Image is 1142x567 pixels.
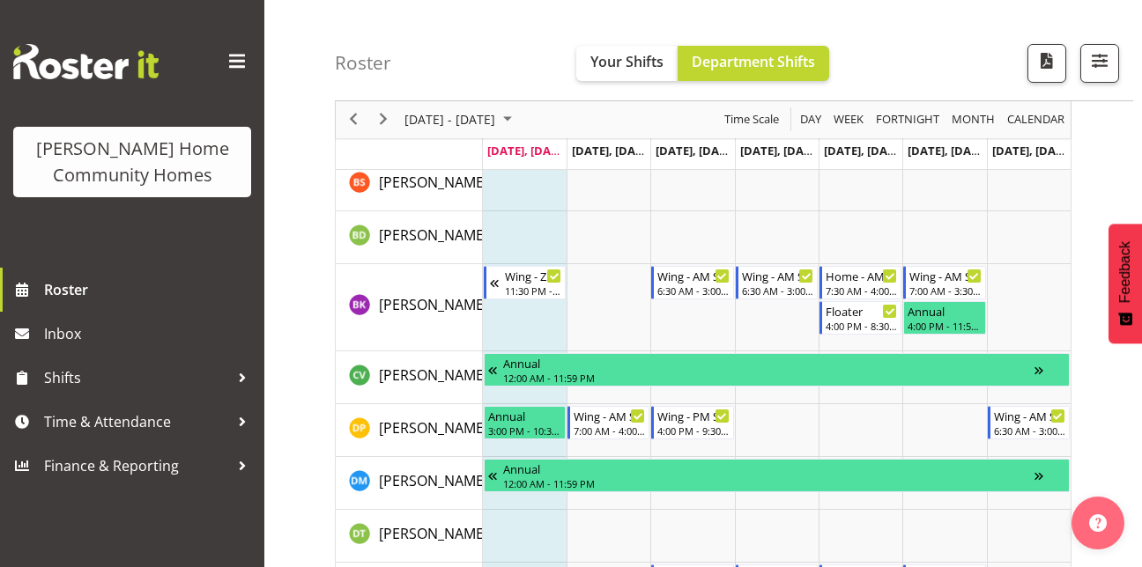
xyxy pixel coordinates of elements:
[379,418,488,438] span: [PERSON_NAME]
[379,225,488,246] a: [PERSON_NAME]
[574,407,645,424] div: Wing - AM Support 2
[44,409,229,435] span: Time & Attendance
[484,406,566,439] div: Daljeet Prasad"s event - Annual Begin From Monday, August 11, 2025 at 3:00:00 PM GMT+12:00 Ends A...
[484,459,1070,492] div: Daniel Marticio"s event - Annual Begin From Thursday, August 7, 2025 at 12:00:00 AM GMT+12:00 End...
[824,143,904,158] span: [DATE], [DATE]
[1005,109,1066,131] span: calendar
[1005,109,1068,131] button: Month
[484,266,566,299] div: Brijesh (BK) Kachhadiya"s event - Wing - ZNight Support Begin From Sunday, August 10, 2025 at 11:...
[988,406,1070,439] div: Daljeet Prasad"s event - Wing - AM Support 1 Begin From Sunday, August 17, 2025 at 6:30:00 AM GMT...
[651,406,733,439] div: Daljeet Prasad"s event - Wing - PM Support 2 Begin From Wednesday, August 13, 2025 at 4:00:00 PM ...
[398,101,523,138] div: August 11 - 17, 2025
[567,406,649,439] div: Daljeet Prasad"s event - Wing - AM Support 2 Begin From Tuesday, August 12, 2025 at 7:00:00 AM GM...
[505,267,561,284] div: Wing - ZNight Support
[908,143,988,158] span: [DATE], [DATE]
[992,143,1072,158] span: [DATE], [DATE]
[1117,241,1133,303] span: Feedback
[44,320,256,347] span: Inbox
[1080,44,1119,83] button: Filter Shifts
[368,101,398,138] div: next period
[740,143,820,158] span: [DATE], [DATE]
[487,143,567,158] span: [DATE], [DATE]
[949,109,998,131] button: Timeline Month
[13,44,159,79] img: Rosterit website logo
[994,423,1065,438] div: 6:30 AM - 3:00 PM
[826,319,897,333] div: 4:00 PM - 8:30 PM
[736,266,818,299] div: Brijesh (BK) Kachhadiya"s event - Wing - AM Support 1 Begin From Thursday, August 14, 2025 at 6:3...
[31,136,234,188] div: [PERSON_NAME] Home Community Homes
[909,267,981,284] div: Wing - AM Support 2
[908,302,981,320] div: Annual
[484,353,1070,387] div: Cheenee Vargas"s event - Annual Begin From Thursday, August 7, 2025 at 12:00:00 AM GMT+12:00 Ends...
[336,510,483,563] td: Dipika Thapa resource
[403,109,497,131] span: [DATE] - [DATE]
[379,524,488,543] span: [PERSON_NAME]
[505,283,561,298] div: 11:30 PM - 7:30 AM
[1109,224,1142,343] button: Feedback - Show survey
[336,351,483,404] td: Cheenee Vargas resource
[336,457,483,510] td: Daniel Marticio resource
[826,283,897,298] div: 7:30 AM - 4:00 PM
[826,302,897,320] div: Floater
[336,211,483,264] td: Billie-Rose Dunlop resource
[336,158,483,211] td: Billie Sothern resource
[831,109,867,131] button: Timeline Week
[379,470,488,491] a: [PERSON_NAME]
[379,225,488,245] span: [PERSON_NAME]
[903,301,985,335] div: Brijesh (BK) Kachhadiya"s event - Annual Begin From Saturday, August 16, 2025 at 4:00:00 PM GMT+1...
[379,173,488,192] span: [PERSON_NAME]
[874,109,941,131] span: Fortnight
[903,266,985,299] div: Brijesh (BK) Kachhadiya"s event - Wing - AM Support 2 Begin From Saturday, August 16, 2025 at 7:0...
[503,460,1034,477] div: Annual
[797,109,825,131] button: Timeline Day
[379,364,488,386] a: [PERSON_NAME]
[44,453,229,479] span: Finance & Reporting
[44,364,229,391] span: Shifts
[503,476,1034,490] div: 12:00 AM - 11:59 PM
[503,354,1034,372] div: Annual
[1027,44,1066,83] button: Download a PDF of the roster according to the set date range.
[503,371,1034,385] div: 12:00 AM - 11:59 PM
[798,109,823,131] span: Day
[692,52,815,71] span: Department Shifts
[826,267,897,284] div: Home - AM Support 3
[572,143,652,158] span: [DATE], [DATE]
[574,423,645,438] div: 7:00 AM - 4:00 PM
[742,283,813,298] div: 6:30 AM - 3:00 PM
[873,109,943,131] button: Fortnight
[742,267,813,284] div: Wing - AM Support 1
[656,143,736,158] span: [DATE], [DATE]
[657,423,729,438] div: 4:00 PM - 9:30 PM
[590,52,664,71] span: Your Shifts
[576,46,678,81] button: Your Shifts
[372,109,396,131] button: Next
[722,109,782,131] button: Time Scale
[819,266,901,299] div: Brijesh (BK) Kachhadiya"s event - Home - AM Support 3 Begin From Friday, August 15, 2025 at 7:30:...
[379,365,488,385] span: [PERSON_NAME]
[488,423,561,438] div: 3:00 PM - 10:30 PM
[336,264,483,351] td: Brijesh (BK) Kachhadiya resource
[908,319,981,333] div: 4:00 PM - 11:59 PM
[723,109,781,131] span: Time Scale
[994,407,1065,424] div: Wing - AM Support 1
[44,276,256,303] span: Roster
[651,266,733,299] div: Brijesh (BK) Kachhadiya"s event - Wing - AM Support 1 Begin From Wednesday, August 13, 2025 at 6:...
[657,267,729,284] div: Wing - AM Support 1
[950,109,997,131] span: Month
[678,46,829,81] button: Department Shifts
[488,407,561,424] div: Annual
[657,283,729,298] div: 6:30 AM - 3:00 PM
[657,407,729,424] div: Wing - PM Support 2
[832,109,865,131] span: Week
[379,172,488,193] a: [PERSON_NAME]
[379,295,631,314] span: [PERSON_NAME] (BK) [PERSON_NAME]
[379,471,488,490] span: [PERSON_NAME]
[379,294,631,315] a: [PERSON_NAME] (BK) [PERSON_NAME]
[342,109,366,131] button: Previous
[379,523,488,544] a: [PERSON_NAME]
[1089,514,1107,532] img: help-xxl-2.png
[402,109,520,131] button: August 2025
[335,53,391,73] h4: Roster
[909,283,981,298] div: 7:00 AM - 3:30 PM
[338,101,368,138] div: previous period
